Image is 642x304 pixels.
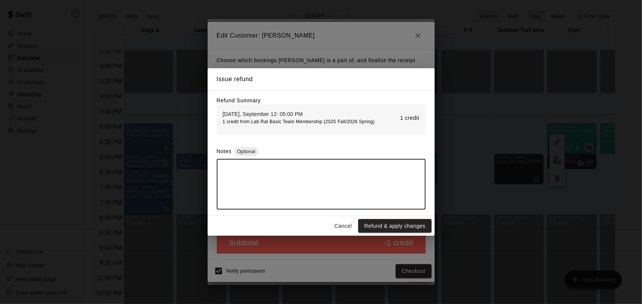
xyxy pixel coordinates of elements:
p: 1 credit [400,114,419,122]
h2: Issue refund [208,68,435,90]
button: Refund & apply changes [358,219,431,233]
span: 1 credit from Lab Rat Basic Team Membership (2025 Fall/2026 Spring) [223,119,375,124]
label: Notes [217,148,232,154]
button: Cancel [331,219,355,233]
label: Refund Summary [217,97,261,103]
span: Optional [234,149,258,154]
p: [DATE], September 12: 05:00 PM [223,110,372,118]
